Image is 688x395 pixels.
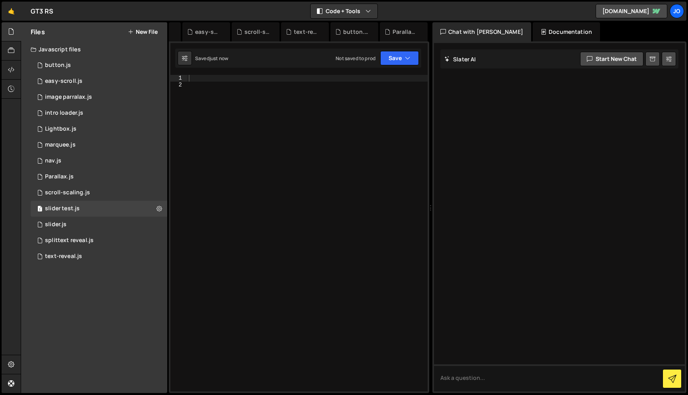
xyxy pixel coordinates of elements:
div: easy-scroll.js [195,28,221,36]
div: button.js [45,62,71,69]
div: 16836/46157.js [31,137,167,153]
button: Start new chat [580,52,643,66]
div: Documentation [533,22,600,41]
h2: Files [31,27,45,36]
div: image parralax.js [45,94,92,101]
div: GT3 RS [31,6,53,16]
div: just now [209,55,228,62]
div: Lightbox.js [45,125,76,133]
div: 16836/46214.js [31,89,167,105]
button: New File [128,29,158,35]
div: 16836/46464.js [31,217,167,233]
button: Save [380,51,419,65]
a: Jo [670,4,684,18]
div: scroll-scaling.js [244,28,270,36]
div: 2 [170,82,187,88]
div: 16836/46312.js [31,105,167,121]
div: 16836/46035.js [31,57,167,73]
div: 16836/46259.js [31,233,167,248]
div: Saved [195,55,228,62]
div: 16836/46053.js [31,121,167,137]
div: Chat with [PERSON_NAME] [432,22,531,41]
div: 16836/46051.js [31,185,167,201]
div: 16836/46036.js [31,248,167,264]
div: 1 [170,75,187,82]
div: marquee.js [45,141,76,149]
div: Parallax.js [393,28,418,36]
div: slider.js [45,221,66,228]
div: splittext reveal.js [45,237,94,244]
div: 16836/46154.js [31,153,167,169]
button: Code + Tools [311,4,377,18]
a: 🤙 [2,2,21,21]
a: [DOMAIN_NAME] [596,4,667,18]
div: nav.js [45,157,61,164]
div: Not saved to prod [336,55,375,62]
div: scroll-scaling.js [45,189,90,196]
div: 16836/46021.js [31,169,167,185]
div: intro loader.js [45,110,83,117]
div: easy-scroll.js [45,78,82,85]
div: Javascript files [21,41,167,57]
div: 16836/46052.js [31,73,167,89]
span: 1 [37,206,42,213]
div: button.js [343,28,369,36]
div: text-reveal.js [45,253,82,260]
div: slider test.js [45,205,80,212]
div: Parallax.js [45,173,74,180]
h2: Slater AI [444,55,476,63]
div: text-reveal.js [294,28,319,36]
div: 16836/46726.js [31,201,167,217]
